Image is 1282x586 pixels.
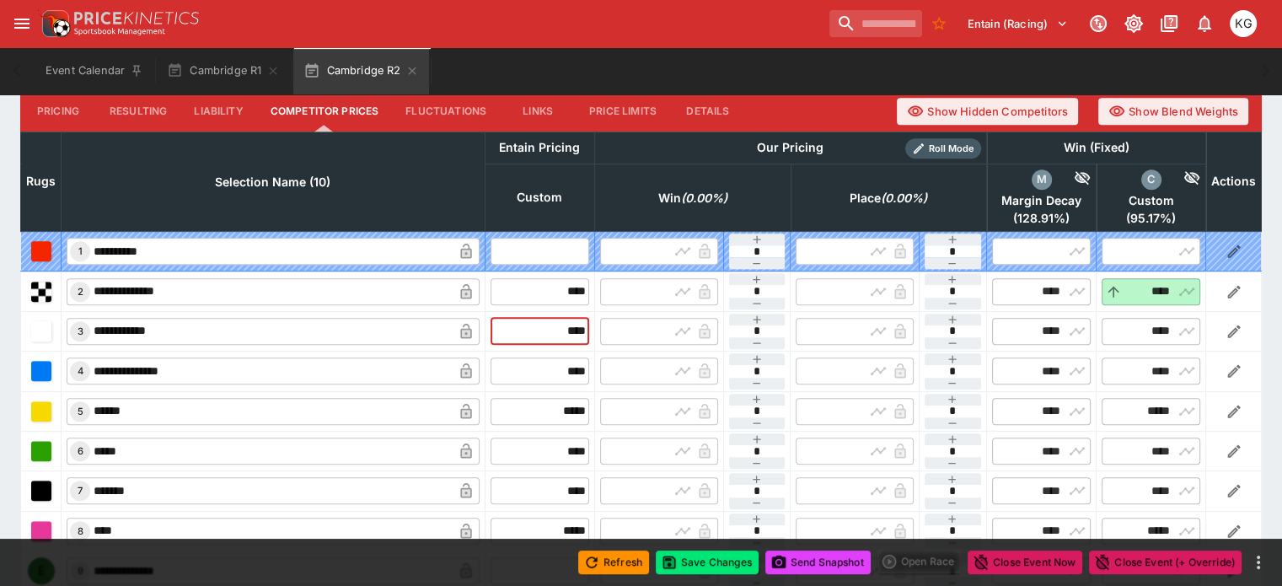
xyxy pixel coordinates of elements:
div: custom [1141,169,1161,190]
div: margin_decay [1032,169,1052,190]
button: Send Snapshot [765,551,871,574]
button: Event Calendar [35,47,153,94]
button: Documentation [1154,8,1184,39]
span: 2 [74,286,87,298]
em: ( 0.00 %) [681,188,727,208]
div: Kevin Gutschlag [1230,10,1257,37]
button: Pricing [20,91,96,132]
img: PriceKinetics [74,12,199,24]
button: Kevin Gutschlag [1225,5,1262,42]
span: 6 [74,445,87,457]
span: 4 [74,365,87,377]
span: ( 128.91 %) [992,211,1091,226]
button: Notifications [1189,8,1220,39]
button: Liability [180,91,256,132]
th: Custom [485,164,594,231]
button: No Bookmarks [925,10,952,37]
div: Hide Competitor [1161,169,1201,190]
span: 5 [74,406,87,417]
button: Cambridge R2 [293,47,429,94]
button: Select Tenant [957,10,1078,37]
div: Show/hide Price Roll mode configuration. [905,138,981,159]
span: excl. Emergencies (0.00%) [640,188,746,208]
img: PriceKinetics Logo [37,7,71,40]
button: Price Limits [576,91,670,132]
button: Links [500,91,576,132]
span: Selection Name (10) [196,172,349,192]
button: Connected to PK [1083,8,1113,39]
button: Close Event Now [968,551,1082,574]
button: Toggle light/dark mode [1118,8,1149,39]
span: 8 [74,525,87,537]
button: Cambridge R1 [157,47,290,94]
img: Sportsbook Management [74,28,165,35]
span: 3 [74,325,87,337]
div: excl. Emergencies (95.17%) [1102,169,1200,226]
button: Fluctuations [392,91,500,132]
input: search [829,10,922,37]
button: Save Changes [656,551,759,574]
span: Roll Mode [922,142,981,156]
button: Refresh [578,551,649,574]
th: Actions [1206,132,1262,231]
em: ( 0.00 %) [881,188,927,208]
button: Competitor Prices [257,91,393,132]
button: Close Event (+ Override) [1089,551,1242,574]
span: 1 [75,245,86,257]
button: Show Hidden Competitors [897,98,1078,125]
button: Details [670,91,746,132]
div: Our Pricing [750,137,830,159]
div: Hide Competitor [1052,169,1092,190]
th: Rugs [21,132,62,231]
th: Entain Pricing [485,132,594,164]
button: more [1248,552,1269,573]
span: Custom [1102,193,1200,208]
div: excl. Emergencies (128.91%) [992,169,1091,226]
button: Resulting [96,91,180,132]
button: open drawer [7,8,37,39]
span: ( 95.17 %) [1102,211,1200,226]
span: Margin Decay [992,193,1091,208]
button: Show Blend Weights [1098,98,1248,125]
span: 7 [74,485,86,497]
span: excl. Emergencies (0.00%) [831,188,946,208]
div: split button [877,550,961,573]
th: Win (Fixed) [987,132,1206,164]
